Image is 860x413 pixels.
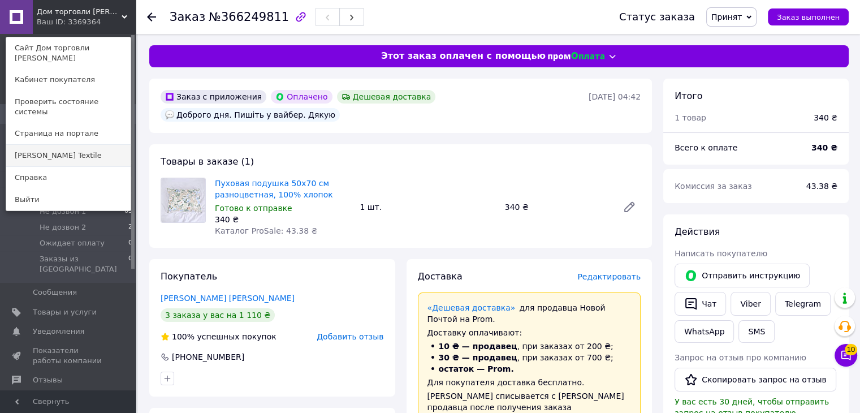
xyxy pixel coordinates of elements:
[161,294,295,303] a: [PERSON_NAME] [PERSON_NAME]
[845,343,857,355] span: 10
[577,272,641,281] span: Редактировать
[33,375,63,385] span: Отзывы
[427,341,632,352] li: , при заказах от 200 ₴;
[618,196,641,218] a: Редактировать
[619,11,695,23] div: Статус заказа
[161,90,266,104] div: Заказ с приложения
[711,12,742,21] span: Принят
[33,346,105,366] span: Показатели работы компании
[675,226,720,237] span: Действия
[835,344,857,367] button: Чат с покупателем10
[427,327,632,338] div: Доставку оплачивают:
[124,206,132,217] span: 63
[675,182,752,191] span: Комиссия за заказ
[170,10,205,24] span: Заказ
[439,364,514,373] span: остаток — Prom.
[439,353,517,362] span: 30 ₴ — продавец
[215,214,351,225] div: 340 ₴
[171,351,245,363] div: [PHONE_NUMBER]
[40,206,86,217] span: Не дозвон 1
[6,167,131,188] a: Справка
[775,292,831,316] a: Telegram
[418,271,463,282] span: Доставка
[33,307,97,317] span: Товары и услуги
[128,222,132,233] span: 2
[33,326,84,337] span: Уведомления
[500,199,613,215] div: 340 ₴
[337,90,436,104] div: Дешевая доставка
[355,199,500,215] div: 1 шт.
[675,368,836,392] button: Скопировать запрос на отзыв
[427,302,632,325] div: для продавца Новой Почтой на Prom.
[271,90,332,104] div: Оплачено
[768,8,849,25] button: Заказ выполнен
[6,69,131,91] a: Кабинет покупателя
[6,37,131,69] a: Сайт Дом торговли [PERSON_NAME]
[675,320,734,343] a: WhatsApp
[128,254,132,274] span: 0
[381,50,546,63] span: Этот заказ оплачен с помощью
[161,178,205,222] img: Пуховая подушка 50х70 см разноцветная, 100% хлопок
[6,123,131,144] a: Страница на портале
[6,145,131,166] a: [PERSON_NAME] Textile
[738,320,775,343] button: SMS
[675,143,737,152] span: Всего к оплате
[40,254,128,274] span: Заказы из [GEOGRAPHIC_DATA]
[161,108,340,122] div: Доброго дня. Пишіть у вайбер. Дякую
[675,91,702,101] span: Итого
[811,143,837,152] b: 340 ₴
[317,332,383,341] span: Добавить отзыв
[731,292,770,316] a: Viber
[40,222,86,233] span: Не дозвон 2
[161,156,254,167] span: Товары в заказе (1)
[6,189,131,210] a: Выйти
[40,238,105,248] span: Ожидает оплату
[33,287,77,298] span: Сообщения
[37,17,84,27] div: Ваш ID: 3369364
[427,303,516,312] a: «Дешевая доставка»
[172,332,195,341] span: 100%
[777,13,840,21] span: Заказ выполнен
[427,377,632,388] div: Для покупателя доставка бесплатно.
[589,92,641,101] time: [DATE] 04:42
[215,179,333,199] a: Пуховая подушка 50х70 см разноцветная, 100% хлопок
[147,11,156,23] div: Вернуться назад
[161,308,275,322] div: 3 заказа у вас на 1 110 ₴
[165,110,174,119] img: :speech_balloon:
[675,292,726,316] button: Чат
[37,7,122,17] span: Дом торговли Feller
[439,342,517,351] span: 10 ₴ — продавец
[6,91,131,123] a: Проверить состояние системы
[161,331,276,342] div: успешных покупок
[675,249,767,258] span: Написать покупателю
[128,238,132,248] span: 0
[161,271,217,282] span: Покупатель
[675,113,706,122] span: 1 товар
[675,353,806,362] span: Запрос на отзыв про компанию
[427,352,632,363] li: , при заказах от 700 ₴;
[814,112,837,123] div: 340 ₴
[209,10,289,24] span: №366249811
[215,204,292,213] span: Готово к отправке
[806,182,837,191] span: 43.38 ₴
[675,264,810,287] button: Отправить инструкцию
[215,226,317,235] span: Каталог ProSale: 43.38 ₴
